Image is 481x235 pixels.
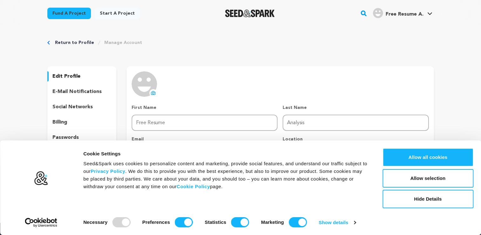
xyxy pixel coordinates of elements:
strong: Necessary [83,219,107,225]
a: Show details [319,218,356,227]
p: social networks [52,103,93,111]
p: Last Name [283,104,429,111]
p: First Name [132,104,278,111]
a: Return to Profile [55,39,94,46]
div: Free Resume A.'s Profile [373,8,423,18]
span: Free Resume A. [386,12,423,17]
span: Free Resume A.'s Profile [372,7,434,20]
p: billing [52,118,67,126]
strong: Marketing [261,219,284,225]
button: Hide Details [382,190,473,208]
img: Seed&Spark Logo Dark Mode [225,10,275,17]
p: e-mail notifications [52,88,102,96]
button: Allow selection [382,169,473,188]
input: Last Name [283,115,429,131]
button: edit profile [47,71,117,82]
div: Cookie Settings [83,150,368,158]
button: Allow all cookies [382,148,473,167]
p: edit profile [52,73,80,80]
button: e-mail notifications [47,87,117,97]
input: First Name [132,115,278,131]
img: user.png [373,8,383,18]
img: logo [34,171,48,186]
button: social networks [47,102,117,112]
a: Seed&Spark Homepage [225,10,275,17]
button: passwords [47,132,117,143]
button: billing [47,117,117,127]
a: Start a project [95,8,140,19]
a: Usercentrics Cookiebot - opens in a new window [13,218,69,227]
div: Breadcrumb [47,39,434,46]
p: Location [283,136,429,142]
p: Email [132,136,278,142]
a: Fund a project [47,8,91,19]
strong: Preferences [142,219,170,225]
a: Cookie Policy [177,184,210,189]
a: Privacy Policy [91,168,125,174]
div: Seed&Spark uses cookies to personalize content and marketing, provide social features, and unders... [83,160,368,190]
strong: Statistics [205,219,226,225]
a: Manage Account [104,39,142,46]
p: passwords [52,134,79,141]
a: Free Resume A.'s Profile [372,7,434,18]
